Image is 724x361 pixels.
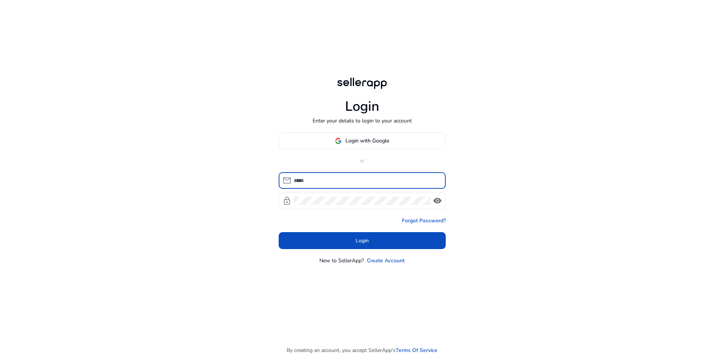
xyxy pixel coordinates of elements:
[335,138,342,144] img: google-logo.svg
[345,98,379,115] h1: Login
[319,257,364,265] p: New to SellerApp?
[313,117,412,125] p: Enter your details to login to your account
[356,237,369,245] span: Login
[282,196,291,205] span: lock
[279,132,446,149] button: Login with Google
[367,257,405,265] a: Create Account
[433,196,442,205] span: visibility
[279,232,446,249] button: Login
[279,157,446,165] p: or
[282,176,291,185] span: mail
[402,217,446,225] a: Forgot Password?
[396,346,437,354] a: Terms Of Service
[345,137,389,145] span: Login with Google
